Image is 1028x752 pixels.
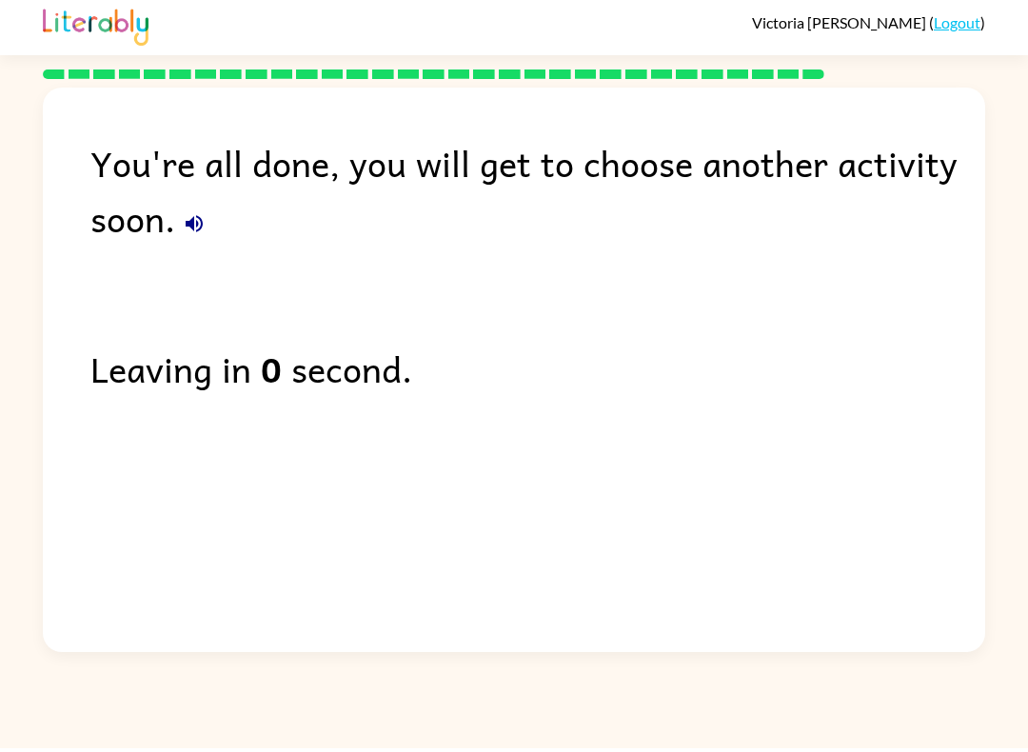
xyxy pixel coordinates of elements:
div: You're all done, you will get to choose another activity soon. [90,139,985,249]
img: Literably [43,8,148,49]
a: Logout [934,17,980,35]
div: ( ) [752,17,985,35]
div: Leaving in second. [90,345,985,400]
b: 0 [261,345,282,400]
span: Victoria [PERSON_NAME] [752,17,929,35]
